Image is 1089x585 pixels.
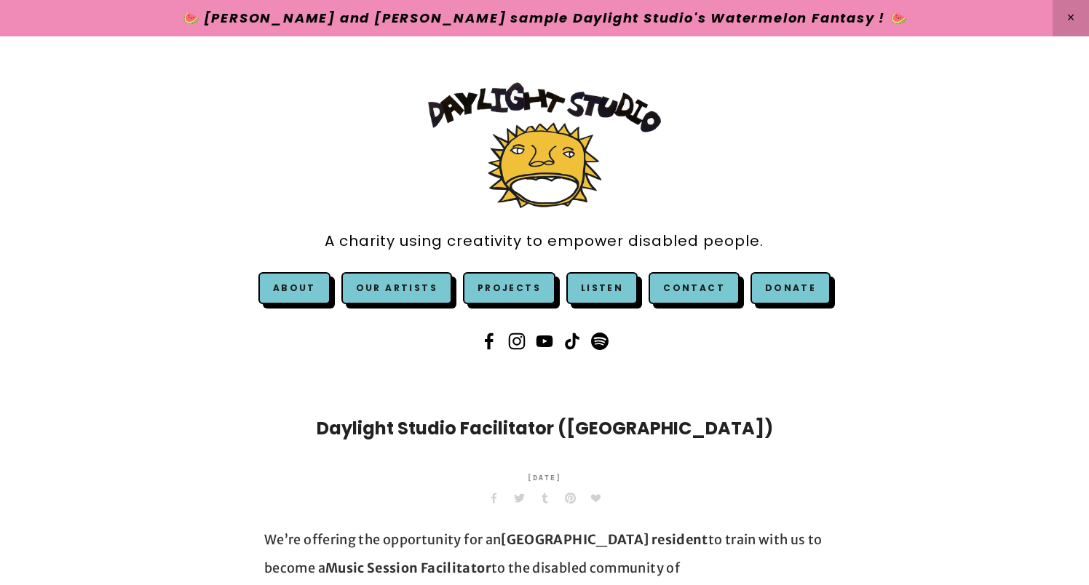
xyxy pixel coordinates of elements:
[581,282,623,294] a: Listen
[325,225,764,258] a: A charity using creativity to empower disabled people.
[527,463,562,493] time: [DATE]
[341,272,452,304] a: Our Artists
[501,531,708,548] strong: [GEOGRAPHIC_DATA] resident
[325,560,491,576] strong: Music Session Facilitator
[751,272,831,304] a: Donate
[264,415,825,442] h1: Daylight Studio Facilitator ([GEOGRAPHIC_DATA])
[273,282,316,294] a: About
[463,272,555,304] a: Projects
[649,272,740,304] a: Contact
[428,82,661,208] img: Daylight Studio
